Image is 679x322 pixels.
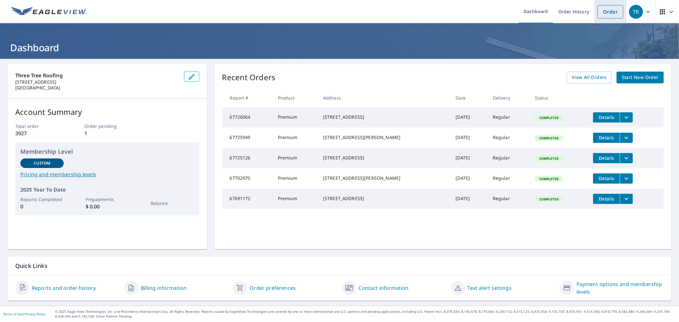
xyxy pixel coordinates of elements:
div: [STREET_ADDRESS] [323,114,446,120]
button: filesDropdownBtn-67702970 [620,173,633,184]
span: Start New Order [622,73,659,81]
div: TR [629,5,643,19]
div: [STREET_ADDRESS] [323,155,446,161]
span: View All Orders [572,73,607,81]
td: 67691172 [222,189,273,209]
td: Regular [488,107,530,128]
span: Completed [535,136,562,140]
a: Terms of Use [3,312,23,316]
td: Premium [273,189,318,209]
td: 67702970 [222,168,273,189]
th: Address [318,88,451,107]
button: detailsBtn-67726064 [593,112,620,122]
a: Contact information [359,284,409,292]
button: detailsBtn-67725126 [593,153,620,163]
a: View All Orders [567,72,612,83]
p: 2025 Year To Date [20,186,194,193]
a: Billing information [141,284,187,292]
p: Custom [34,160,50,166]
span: Completed [535,177,562,181]
span: Completed [535,197,562,201]
td: Premium [273,168,318,189]
button: detailsBtn-67702970 [593,173,620,184]
th: Date [451,88,488,107]
div: [STREET_ADDRESS] [323,195,446,202]
button: filesDropdownBtn-67726064 [620,112,633,122]
p: Balance [151,200,194,206]
p: Prepayments [86,196,129,203]
p: [GEOGRAPHIC_DATA] [15,85,179,91]
img: EV Logo [11,7,87,17]
td: Regular [488,189,530,209]
td: Regular [488,148,530,168]
td: [DATE] [451,107,488,128]
span: Details [597,114,616,120]
td: Regular [488,128,530,148]
div: [STREET_ADDRESS][PERSON_NAME] [323,134,446,141]
span: Completed [535,156,562,161]
a: Payment options and membership levels [576,280,664,296]
p: Three Tree Roofing [15,72,179,79]
span: Completed [535,115,562,120]
p: Recent Orders [222,72,276,83]
div: [STREET_ADDRESS][PERSON_NAME] [323,175,446,181]
p: | [3,312,46,316]
td: 67726064 [222,107,273,128]
td: [DATE] [451,189,488,209]
th: Status [530,88,588,107]
a: Reports and order history [32,284,96,292]
p: Membership Level [20,147,194,156]
p: 1 [84,129,130,137]
span: Details [597,196,616,202]
p: Quick Links [15,262,664,270]
td: Premium [273,148,318,168]
button: detailsBtn-67725949 [593,133,620,143]
button: detailsBtn-67691172 [593,194,620,204]
p: 0 [20,203,64,210]
h1: Dashboard [8,41,671,54]
p: 3927 [15,129,61,137]
p: $ 0.00 [86,203,129,210]
td: [DATE] [451,148,488,168]
th: Product [273,88,318,107]
p: Total order [15,123,61,129]
p: Reports Completed [20,196,64,203]
a: Start New Order [617,72,664,83]
td: Regular [488,168,530,189]
span: Details [597,175,616,181]
button: filesDropdownBtn-67691172 [620,194,633,204]
button: filesDropdownBtn-67725126 [620,153,633,163]
td: Premium [273,128,318,148]
td: 67725949 [222,128,273,148]
td: 67725126 [222,148,273,168]
td: [DATE] [451,128,488,148]
a: Pricing and membership levels [20,171,194,178]
th: Delivery [488,88,530,107]
a: Text alert settings [468,284,512,292]
p: © 2025 Eagle View Technologies, Inc. and Pictometry International Corp. All Rights Reserved. Repo... [55,309,676,319]
td: Premium [273,107,318,128]
span: Details [597,155,616,161]
button: filesDropdownBtn-67725949 [620,133,633,143]
th: Report # [222,88,273,107]
p: Account Summary [15,106,199,118]
span: Details [597,135,616,141]
p: Order pending [84,123,130,129]
p: [STREET_ADDRESS] [15,79,179,85]
td: [DATE] [451,168,488,189]
a: Order [598,5,623,18]
a: Order preferences [250,284,296,292]
a: Privacy Policy [25,312,46,316]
